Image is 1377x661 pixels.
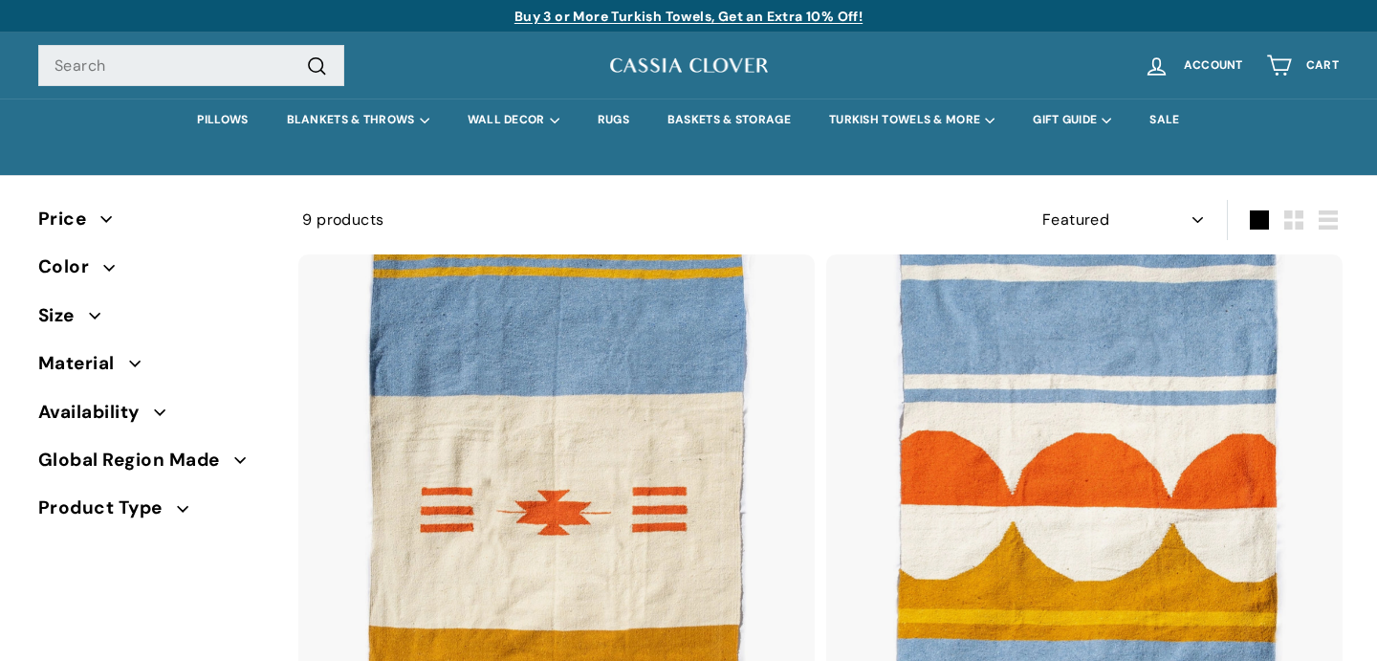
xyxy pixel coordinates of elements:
[648,99,810,142] a: BASKETS & STORAGE
[579,99,648,142] a: RUGS
[514,8,863,25] a: Buy 3 or More Turkish Towels, Get an Extra 10% Off!
[38,494,177,522] span: Product Type
[38,393,272,441] button: Availability
[268,99,448,142] summary: BLANKETS & THROWS
[38,45,344,87] input: Search
[38,349,129,378] span: Material
[1184,59,1243,72] span: Account
[810,99,1014,142] summary: TURKISH TOWELS & MORE
[38,248,272,296] button: Color
[38,441,272,489] button: Global Region Made
[178,99,267,142] a: PILLOWS
[38,301,89,330] span: Size
[1014,99,1130,142] summary: GIFT GUIDE
[448,99,579,142] summary: WALL DECOR
[1130,99,1198,142] a: SALE
[38,297,272,344] button: Size
[1306,59,1339,72] span: Cart
[38,253,103,281] span: Color
[38,344,272,392] button: Material
[38,200,272,248] button: Price
[38,446,234,474] span: Global Region Made
[1255,37,1350,94] a: Cart
[38,398,154,427] span: Availability
[302,208,820,232] div: 9 products
[38,489,272,537] button: Product Type
[1132,37,1255,94] a: Account
[38,205,100,233] span: Price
